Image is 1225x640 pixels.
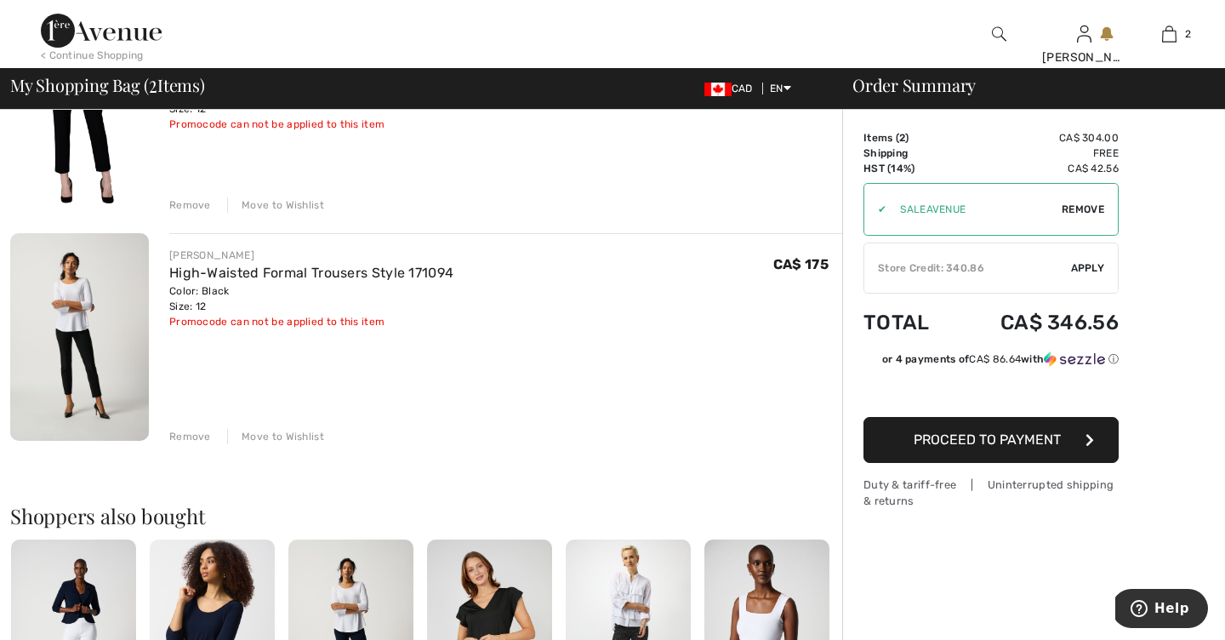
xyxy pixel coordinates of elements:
div: [PERSON_NAME] [1042,49,1125,66]
a: 2 [1127,24,1211,44]
div: < Continue Shopping [41,48,144,63]
span: 2 [899,132,905,144]
td: Free [954,146,1119,161]
span: EN [770,83,791,94]
div: Order Summary [832,77,1215,94]
img: My Info [1077,24,1091,44]
div: Remove [169,429,211,444]
div: Promocode can not be applied to this item [169,117,441,132]
span: 2 [1185,26,1191,42]
img: My Bag [1162,24,1177,44]
a: Sign In [1077,26,1091,42]
div: or 4 payments ofCA$ 86.64withSezzle Click to learn more about Sezzle [863,351,1119,373]
span: My Shopping Bag ( Items) [10,77,205,94]
div: [PERSON_NAME] [169,248,453,263]
img: 1ère Avenue [41,14,162,48]
span: CAD [704,83,760,94]
div: or 4 payments of with [882,351,1119,367]
button: Proceed to Payment [863,417,1119,463]
div: Promocode can not be applied to this item [169,314,453,329]
td: Shipping [863,146,954,161]
input: Promo code [886,184,1062,235]
img: Slim Ankle-Length Trousers Style 181089 [10,36,149,209]
iframe: Opens a widget where you can find more information [1115,589,1208,631]
span: CA$ 86.64 [969,353,1021,365]
span: 2 [149,72,157,94]
img: Sezzle [1044,351,1105,367]
td: Total [863,294,954,351]
div: Remove [169,197,211,213]
img: search the website [992,24,1006,44]
h2: Shoppers also bought [10,506,842,526]
img: Canadian Dollar [704,83,732,96]
td: Items ( ) [863,130,954,146]
td: CA$ 304.00 [954,130,1119,146]
span: CA$ 175 [773,256,829,272]
img: High-Waisted Formal Trousers Style 171094 [10,233,149,441]
div: Move to Wishlist [227,429,324,444]
td: CA$ 346.56 [954,294,1119,351]
div: Store Credit: 340.86 [864,260,1071,276]
span: Remove [1062,202,1104,217]
td: CA$ 42.56 [954,161,1119,176]
td: HST (14%) [863,161,954,176]
iframe: PayPal-paypal [863,373,1119,411]
div: Color: Black Size: 12 [169,283,453,314]
div: Duty & tariff-free | Uninterrupted shipping & returns [863,477,1119,509]
div: ✔ [864,202,886,217]
span: Proceed to Payment [914,431,1061,448]
a: High-Waisted Formal Trousers Style 171094 [169,265,453,281]
span: Apply [1071,260,1105,276]
div: Move to Wishlist [227,197,324,213]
